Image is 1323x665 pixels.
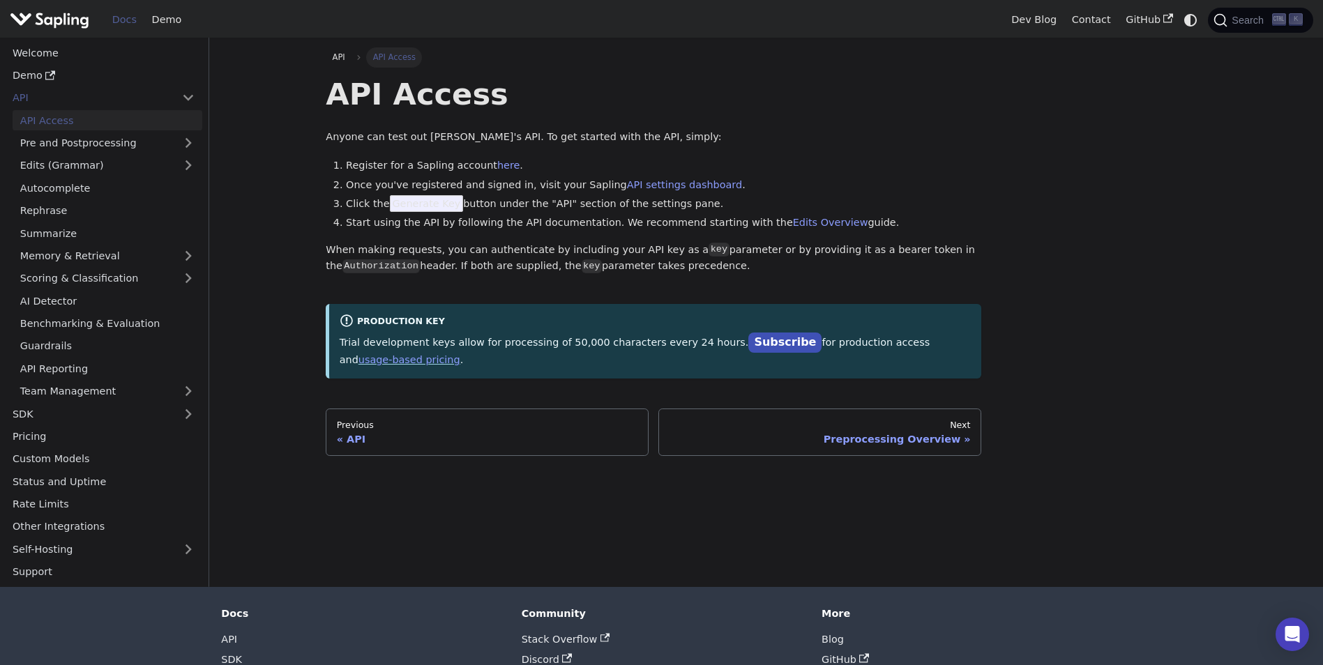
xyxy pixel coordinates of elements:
[326,408,981,456] nav: Docs pages
[13,314,202,334] a: Benchmarking & Evaluation
[1208,8,1313,33] button: Search (Ctrl+K)
[174,404,202,424] button: Expand sidebar category 'SDK'
[1181,10,1201,30] button: Switch between dark and light mode (currently system mode)
[13,133,202,153] a: Pre and Postprocessing
[346,196,981,213] li: Click the button under the "API" section of the settings pane.
[1004,9,1064,31] a: Dev Blog
[174,88,202,108] button: Collapse sidebar category 'API'
[522,634,610,645] a: Stack Overflow
[670,433,971,445] div: Preprocessing Overview
[337,420,638,431] div: Previous
[497,160,520,171] a: here
[1276,618,1309,651] div: Open Intercom Messenger
[326,129,981,146] p: Anyone can test out [PERSON_NAME]'s API. To get started with the API, simply:
[5,539,202,559] a: Self-Hosting
[1064,9,1119,31] a: Contact
[822,654,869,665] a: GitHub
[333,52,345,62] span: API
[5,562,202,582] a: Support
[5,43,202,63] a: Welcome
[1118,9,1180,31] a: GitHub
[5,517,202,537] a: Other Integrations
[5,404,174,424] a: SDK
[13,178,202,198] a: Autocomplete
[522,654,572,665] a: Discord
[522,607,802,620] div: Community
[709,243,729,257] code: key
[326,47,981,67] nav: Breadcrumbs
[13,291,202,311] a: AI Detector
[748,332,822,353] a: Subscribe
[221,634,237,645] a: API
[366,47,422,67] span: API Access
[5,471,202,491] a: Status and Uptime
[346,177,981,194] li: Once you've registered and signed in, visit your Sapling .
[13,336,202,356] a: Guardrails
[221,654,242,665] a: SDK
[13,246,202,266] a: Memory & Retrieval
[822,634,844,645] a: Blog
[340,333,972,368] p: Trial development keys allow for processing of 50,000 characters every 24 hours. for production a...
[326,47,351,67] a: API
[13,110,202,130] a: API Access
[5,427,202,447] a: Pricing
[822,607,1102,620] div: More
[13,155,202,176] a: Edits (Grammar)
[13,358,202,379] a: API Reporting
[627,179,742,190] a: API settings dashboard
[326,242,981,275] p: When making requests, you can authenticate by including your API key as a parameter or by providi...
[337,433,638,445] div: API
[5,66,202,86] a: Demo
[326,75,981,113] h1: API Access
[10,10,89,30] img: Sapling.ai
[390,195,464,212] span: Generate Key
[1227,15,1272,26] span: Search
[346,215,981,231] li: Start using the API by following the API documentation. We recommend starting with the guide.
[582,259,602,273] code: key
[10,10,94,30] a: Sapling.ai
[5,88,174,108] a: API
[5,449,202,469] a: Custom Models
[346,158,981,174] li: Register for a Sapling account .
[1289,13,1303,26] kbd: K
[342,259,420,273] code: Authorization
[793,217,868,228] a: Edits Overview
[5,494,202,514] a: Rate Limits
[326,408,649,456] a: PreviousAPI
[13,201,202,221] a: Rephrase
[13,223,202,243] a: Summarize
[144,9,189,31] a: Demo
[105,9,144,31] a: Docs
[670,420,971,431] div: Next
[340,314,972,330] div: Production Key
[658,408,981,456] a: NextPreprocessing Overview
[358,354,460,365] a: usage-based pricing
[13,268,202,289] a: Scoring & Classification
[13,381,202,402] a: Team Management
[221,607,501,620] div: Docs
